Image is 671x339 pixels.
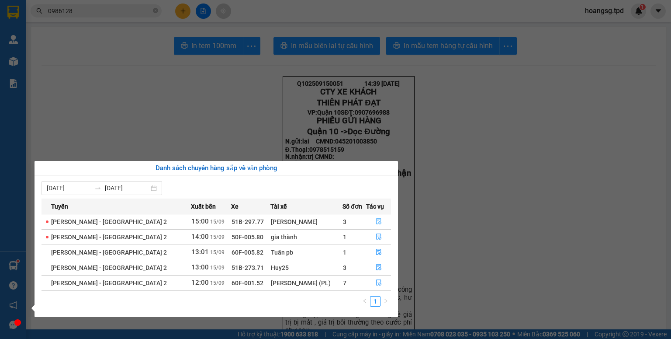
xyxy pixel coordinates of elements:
span: 7 [343,280,346,287]
span: 51B-297.77 [232,218,264,225]
span: Tuyến [51,202,68,211]
input: Đến ngày [105,183,149,193]
span: 51B-273.71 [232,264,264,271]
span: file-done [376,249,382,256]
div: [PERSON_NAME] [271,217,342,227]
div: [PERSON_NAME] (PL) [271,278,342,288]
span: file-done [376,280,382,287]
span: [PERSON_NAME] - [GEOGRAPHIC_DATA] 2 [51,249,167,256]
span: 15/09 [210,249,225,255]
span: 14:00 [191,233,209,241]
span: Tác vụ [366,202,384,211]
span: 13:01 [191,248,209,256]
span: right [383,298,388,304]
span: swap-right [94,185,101,192]
span: 15/09 [210,280,225,286]
button: right [380,296,391,307]
span: [PERSON_NAME] - [GEOGRAPHIC_DATA] 2 [51,218,167,225]
span: 50F-005.80 [232,234,263,241]
input: Từ ngày [47,183,91,193]
button: file-done [367,215,391,229]
span: file-done [376,234,382,241]
span: 3 [343,264,346,271]
li: Next Page [380,296,391,307]
span: 15/09 [210,265,225,271]
span: 15/09 [210,219,225,225]
span: 12:00 [191,279,209,287]
span: [PERSON_NAME] - [GEOGRAPHIC_DATA] 2 [51,264,167,271]
li: Previous Page [360,296,370,307]
span: 60F-001.52 [232,280,263,287]
span: Số đơn [342,202,362,211]
span: 3 [343,218,346,225]
div: gia thành [271,232,342,242]
li: 1 [370,296,380,307]
span: 15/09 [210,234,225,240]
a: 1 [370,297,380,306]
span: 1 [343,249,346,256]
span: [PERSON_NAME] - [GEOGRAPHIC_DATA] 2 [51,234,167,241]
button: file-done [367,245,391,259]
span: Xuất bến [191,202,216,211]
div: Tuấn pb [271,248,342,257]
span: [PERSON_NAME] - [GEOGRAPHIC_DATA] 2 [51,280,167,287]
span: to [94,185,101,192]
span: 60F-005.82 [232,249,263,256]
span: file-done [376,218,382,225]
button: file-done [367,261,391,275]
span: file-done [376,264,382,271]
div: Danh sách chuyến hàng sắp về văn phòng [42,163,391,174]
span: left [362,298,367,304]
span: Xe [231,202,239,211]
span: 13:00 [191,263,209,271]
span: 15:00 [191,217,209,225]
span: 1 [343,234,346,241]
button: file-done [367,276,391,290]
button: left [360,296,370,307]
button: file-done [367,230,391,244]
span: Tài xế [270,202,287,211]
div: Huy25 [271,263,342,273]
